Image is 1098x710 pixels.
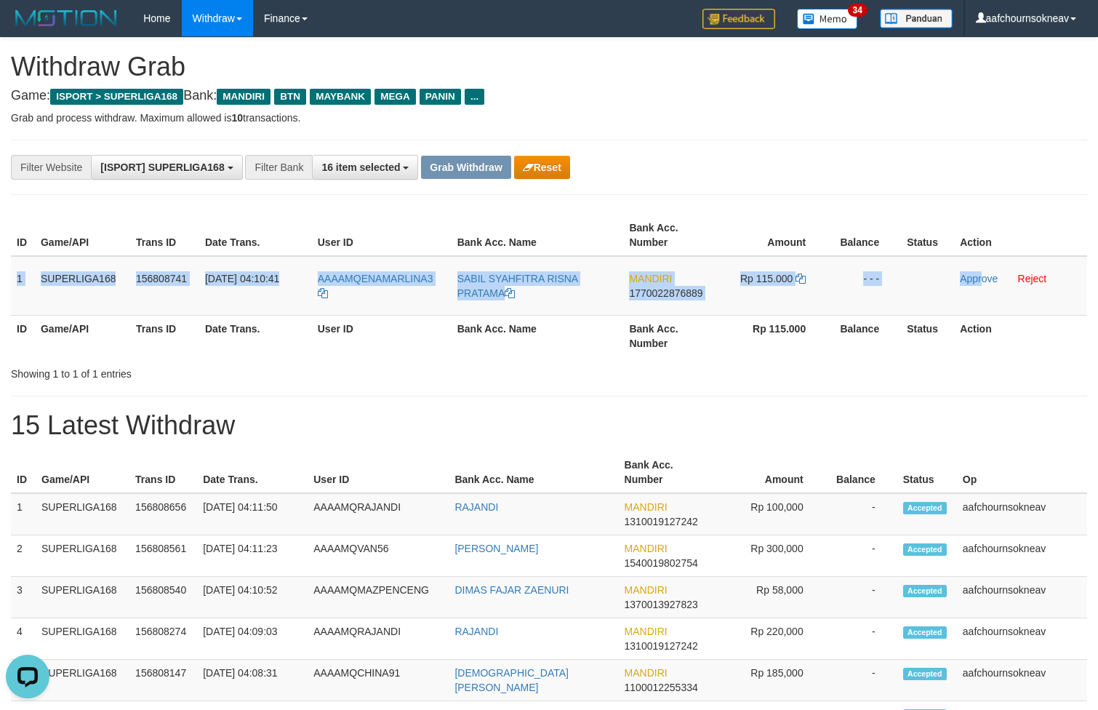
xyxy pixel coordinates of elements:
[454,543,538,554] a: [PERSON_NAME]
[100,161,224,173] span: [ISPORT] SUPERLIGA168
[629,287,702,299] span: Copy 1770022876889 to clipboard
[36,493,129,535] td: SUPERLIGA168
[449,452,618,493] th: Bank Acc. Name
[308,535,449,577] td: AAAAMQVAN56
[452,315,624,356] th: Bank Acc. Name
[36,618,129,660] td: SUPERLIGA168
[625,501,668,513] span: MANDIRI
[827,315,901,356] th: Balance
[11,111,1087,125] p: Grab and process withdraw. Maximum allowed is transactions.
[717,215,827,256] th: Amount
[129,535,197,577] td: 156808561
[321,161,400,173] span: 16 item selected
[457,273,578,299] a: SABIL SYAHFITRA RISNA PRATAMA
[136,273,187,284] span: 156808741
[245,155,312,180] div: Filter Bank
[231,112,243,124] strong: 10
[308,618,449,660] td: AAAAMQRAJANDI
[957,493,1087,535] td: aafchournsokneav
[308,660,449,701] td: AAAAMQCHINA91
[35,256,130,316] td: SUPERLIGA168
[6,6,49,49] button: Open LiveChat chat widget
[717,315,827,356] th: Rp 115.000
[625,682,698,693] span: Copy 1100012255334 to clipboard
[129,660,197,701] td: 156808147
[50,89,183,105] span: ISPORT > SUPERLIGA168
[625,599,698,610] span: Copy 1370013927823 to clipboard
[625,584,668,596] span: MANDIRI
[35,215,130,256] th: Game/API
[197,577,308,618] td: [DATE] 04:10:52
[374,89,416,105] span: MEGA
[825,493,897,535] td: -
[199,215,312,256] th: Date Trans.
[623,215,717,256] th: Bank Acc. Number
[11,7,121,29] img: MOTION_logo.png
[197,660,308,701] td: [DATE] 04:08:31
[825,452,897,493] th: Balance
[130,215,199,256] th: Trans ID
[717,452,825,493] th: Amount
[11,256,35,316] td: 1
[130,315,199,356] th: Trans ID
[318,273,433,299] a: AAAAMQENAMARLINA3
[421,156,510,179] button: Grab Withdraw
[625,557,698,569] span: Copy 1540019802754 to clipboard
[308,452,449,493] th: User ID
[625,543,668,554] span: MANDIRI
[901,315,954,356] th: Status
[199,315,312,356] th: Date Trans.
[702,9,775,29] img: Feedback.jpg
[197,535,308,577] td: [DATE] 04:11:23
[903,543,947,556] span: Accepted
[11,618,36,660] td: 4
[954,215,1087,256] th: Action
[205,273,279,284] span: [DATE] 04:10:41
[197,618,308,660] td: [DATE] 04:09:03
[957,618,1087,660] td: aafchournsokneav
[310,89,371,105] span: MAYBANK
[848,4,867,17] span: 34
[452,215,624,256] th: Bank Acc. Name
[454,626,498,637] a: RAJANDI
[619,452,717,493] th: Bank Acc. Number
[740,273,793,284] span: Rp 115.000
[514,156,570,179] button: Reset
[625,626,668,637] span: MANDIRI
[797,9,858,29] img: Button%20Memo.svg
[825,577,897,618] td: -
[625,516,698,527] span: Copy 1310019127242 to clipboard
[625,640,698,652] span: Copy 1310019127242 to clipboard
[312,315,452,356] th: User ID
[129,618,197,660] td: 156808274
[903,502,947,514] span: Accepted
[11,493,36,535] td: 1
[129,493,197,535] td: 156808656
[717,618,825,660] td: Rp 220,000
[197,493,308,535] td: [DATE] 04:11:50
[36,452,129,493] th: Game/API
[625,667,668,679] span: MANDIRI
[957,535,1087,577] td: aafchournsokneav
[957,577,1087,618] td: aafchournsokneav
[454,667,569,693] a: [DEMOGRAPHIC_DATA][PERSON_NAME]
[420,89,461,105] span: PANIN
[11,215,35,256] th: ID
[827,256,901,316] td: - - -
[36,660,129,701] td: SUPERLIGA168
[11,577,36,618] td: 3
[903,585,947,597] span: Accepted
[312,215,452,256] th: User ID
[454,584,569,596] a: DIMAS FAJAR ZAENURI
[36,535,129,577] td: SUPERLIGA168
[312,155,418,180] button: 16 item selected
[129,452,197,493] th: Trans ID
[825,535,897,577] td: -
[11,315,35,356] th: ID
[1018,273,1047,284] a: Reject
[796,273,806,284] a: Copy 115000 to clipboard
[11,155,91,180] div: Filter Website
[901,215,954,256] th: Status
[11,89,1087,103] h4: Game: Bank:
[825,618,897,660] td: -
